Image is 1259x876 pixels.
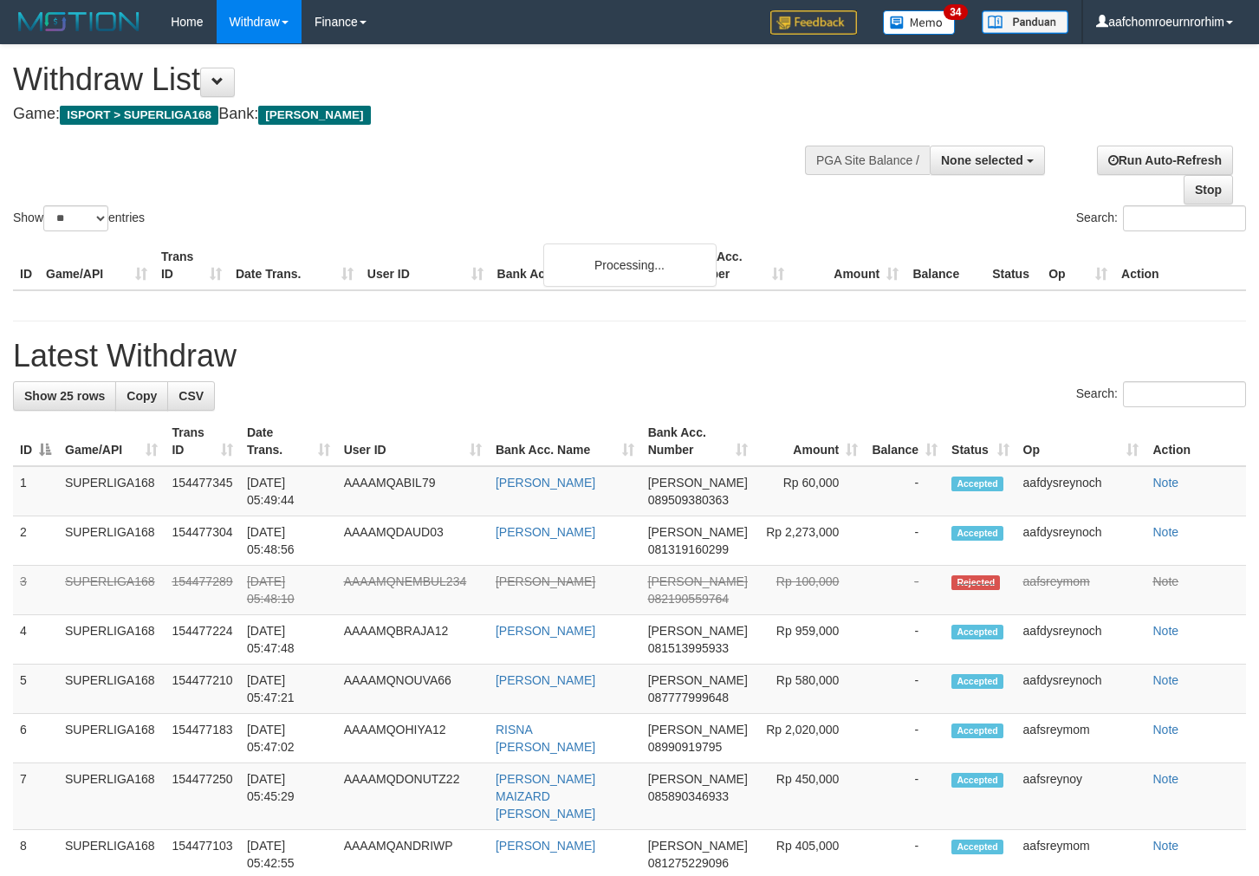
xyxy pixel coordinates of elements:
td: AAAAMQNEMBUL234 [337,566,489,615]
td: 3 [13,566,58,615]
label: Show entries [13,205,145,231]
span: Copy 085890346933 to clipboard [648,789,729,803]
span: Copy 081513995933 to clipboard [648,641,729,655]
td: 154477304 [165,516,240,566]
td: 154477210 [165,665,240,714]
span: Copy 089509380363 to clipboard [648,493,729,507]
td: AAAAMQNOUVA66 [337,665,489,714]
span: Accepted [951,724,1003,738]
td: - [865,615,944,665]
td: 154477289 [165,566,240,615]
td: [DATE] 05:47:21 [240,665,337,714]
a: Note [1152,574,1178,588]
a: Run Auto-Refresh [1097,146,1233,175]
span: [PERSON_NAME] [648,574,748,588]
th: Action [1145,417,1246,466]
td: aafdysreynoch [1016,466,1146,516]
div: PGA Site Balance / [805,146,930,175]
h4: Game: Bank: [13,106,822,123]
span: Copy 082190559764 to clipboard [648,592,729,606]
td: Rp 580,000 [755,665,865,714]
a: Note [1152,839,1178,853]
td: [DATE] 05:48:10 [240,566,337,615]
div: Processing... [543,243,717,287]
td: 154477224 [165,615,240,665]
a: Note [1152,673,1178,687]
a: [PERSON_NAME] [496,476,595,490]
th: ID [13,241,39,290]
td: SUPERLIGA168 [58,516,165,566]
td: aafdysreynoch [1016,665,1146,714]
td: SUPERLIGA168 [58,466,165,516]
td: AAAAMQOHIYA12 [337,714,489,763]
th: Op [1042,241,1114,290]
span: ISPORT > SUPERLIGA168 [60,106,218,125]
th: User ID [360,241,490,290]
span: Accepted [951,477,1003,491]
th: User ID: activate to sort column ascending [337,417,489,466]
span: Accepted [951,625,1003,639]
img: MOTION_logo.png [13,9,145,35]
th: Game/API [39,241,154,290]
span: Accepted [951,773,1003,788]
img: Feedback.jpg [770,10,857,35]
td: - [865,763,944,830]
a: Show 25 rows [13,381,116,411]
h1: Latest Withdraw [13,339,1246,373]
td: AAAAMQDAUD03 [337,516,489,566]
a: Note [1152,525,1178,539]
span: CSV [178,389,204,403]
td: SUPERLIGA168 [58,566,165,615]
a: [PERSON_NAME] [496,574,595,588]
td: - [865,566,944,615]
td: 154477345 [165,466,240,516]
th: Bank Acc. Number: activate to sort column ascending [641,417,755,466]
td: aafdysreynoch [1016,615,1146,665]
td: SUPERLIGA168 [58,714,165,763]
td: Rp 450,000 [755,763,865,830]
td: aafsreymom [1016,566,1146,615]
th: Status: activate to sort column ascending [944,417,1016,466]
td: [DATE] 05:48:56 [240,516,337,566]
td: [DATE] 05:47:02 [240,714,337,763]
td: [DATE] 05:49:44 [240,466,337,516]
a: [PERSON_NAME] [496,673,595,687]
td: AAAAMQABIL79 [337,466,489,516]
td: 2 [13,516,58,566]
a: Copy [115,381,168,411]
span: Copy 081275229096 to clipboard [648,856,729,870]
th: Date Trans.: activate to sort column ascending [240,417,337,466]
td: 6 [13,714,58,763]
a: [PERSON_NAME] [496,525,595,539]
span: [PERSON_NAME] [648,624,748,638]
a: [PERSON_NAME] MAIZARD [PERSON_NAME] [496,772,595,821]
select: Showentries [43,205,108,231]
td: [DATE] 05:45:29 [240,763,337,830]
td: - [865,714,944,763]
a: RISNA [PERSON_NAME] [496,723,595,754]
td: 154477183 [165,714,240,763]
a: CSV [167,381,215,411]
th: Balance: activate to sort column ascending [865,417,944,466]
td: SUPERLIGA168 [58,665,165,714]
span: Accepted [951,526,1003,541]
td: 5 [13,665,58,714]
span: Rejected [951,575,1000,590]
th: Trans ID: activate to sort column ascending [165,417,240,466]
span: Show 25 rows [24,389,105,403]
td: aafsreynoy [1016,763,1146,830]
td: 7 [13,763,58,830]
th: Amount [791,241,905,290]
td: Rp 2,020,000 [755,714,865,763]
span: [PERSON_NAME] [258,106,370,125]
th: Date Trans. [229,241,360,290]
h1: Withdraw List [13,62,822,97]
span: Copy 08990919795 to clipboard [648,740,723,754]
span: Copy [127,389,157,403]
img: Button%20Memo.svg [883,10,956,35]
td: 1 [13,466,58,516]
td: 4 [13,615,58,665]
span: Accepted [951,674,1003,689]
td: AAAAMQBRAJA12 [337,615,489,665]
span: [PERSON_NAME] [648,525,748,539]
